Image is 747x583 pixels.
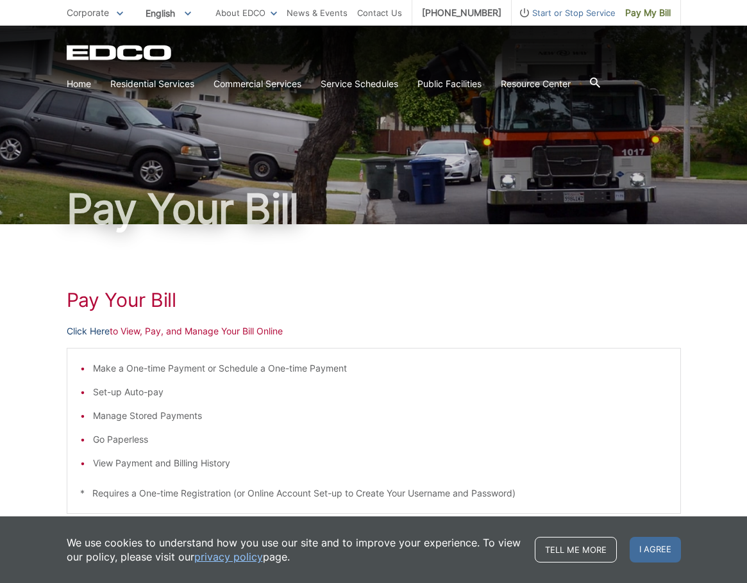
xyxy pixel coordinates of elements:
a: Contact Us [357,6,402,20]
span: Corporate [67,7,109,18]
li: View Payment and Billing History [93,456,667,470]
a: About EDCO [215,6,277,20]
a: Resource Center [501,77,571,91]
li: Make a One-time Payment or Schedule a One-time Payment [93,361,667,375]
a: Tell me more [535,537,617,562]
a: Service Schedules [321,77,398,91]
a: Public Facilities [417,77,482,91]
a: News & Events [287,6,348,20]
h1: Pay Your Bill [67,288,681,311]
a: privacy policy [194,550,263,564]
p: * Requires a One-time Registration (or Online Account Set-up to Create Your Username and Password) [80,486,667,500]
a: Home [67,77,91,91]
p: We use cookies to understand how you use our site and to improve your experience. To view our pol... [67,536,522,564]
a: Commercial Services [214,77,301,91]
a: Click Here [67,324,110,338]
a: Residential Services [110,77,194,91]
li: Go Paperless [93,432,667,447]
span: Pay My Bill [625,6,671,20]
li: Set-up Auto-pay [93,385,667,399]
h1: Pay Your Bill [67,188,681,229]
span: English [136,3,201,24]
li: Manage Stored Payments [93,409,667,423]
p: to View, Pay, and Manage Your Bill Online [67,324,681,338]
span: I agree [630,537,681,562]
a: EDCD logo. Return to the homepage. [67,45,173,60]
